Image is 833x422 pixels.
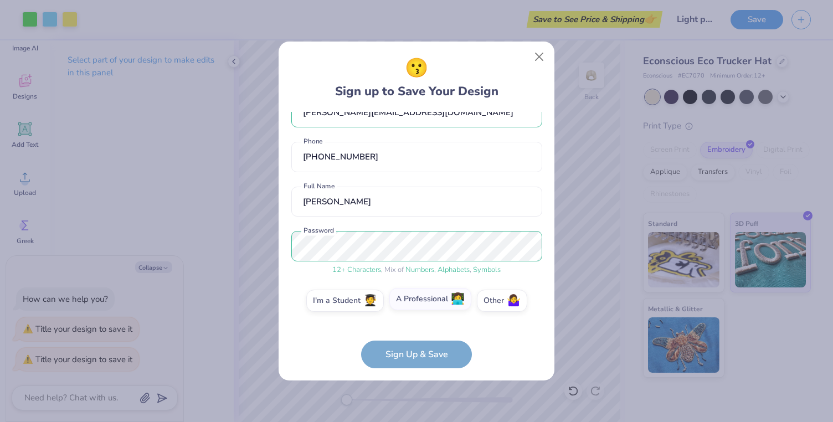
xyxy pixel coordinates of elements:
div: , Mix of , , [291,265,542,276]
label: Other [477,290,527,312]
span: Numbers [405,265,434,275]
div: Sign up to Save Your Design [335,54,498,101]
button: Close [529,47,550,68]
label: I'm a Student [306,290,384,312]
label: A Professional [389,288,471,310]
span: 🧑‍🎓 [363,295,377,307]
span: 👩‍💻 [451,293,465,306]
span: Alphabets [438,265,470,275]
span: 12 + Characters [332,265,381,275]
span: 🤷‍♀️ [507,295,521,307]
span: 😗 [405,54,428,83]
span: Symbols [473,265,501,275]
